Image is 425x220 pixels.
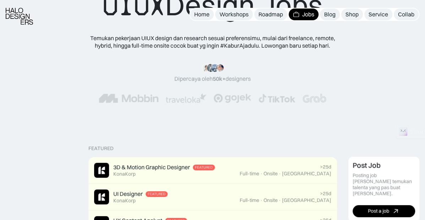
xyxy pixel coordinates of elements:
div: Post Job [353,161,381,170]
div: Home [194,11,209,18]
div: >25d [320,164,331,170]
a: Job Image3D & Motion Graphic DesignerFeaturedKonaKorp>25dFull-time·Onsite·[GEOGRAPHIC_DATA] [88,157,337,184]
div: >25d [320,191,331,197]
a: Home [190,9,214,20]
div: Roadmap [258,11,283,18]
a: Collab [394,9,419,20]
div: Shop [345,11,359,18]
a: Shop [341,9,363,20]
div: Full-time [240,171,259,177]
div: · [260,197,263,203]
a: Workshops [215,9,253,20]
div: · [260,171,263,177]
div: KonaKorp [113,198,136,204]
div: [GEOGRAPHIC_DATA] [282,197,331,203]
div: Workshops [219,11,249,18]
div: Collab [398,11,414,18]
div: · [278,171,281,177]
a: Post a job [353,205,415,217]
div: KonaKorp [113,171,136,177]
div: Featured [195,165,213,170]
div: Onsite [263,171,278,177]
a: Roadmap [254,9,287,20]
div: Full-time [240,197,259,203]
div: Service [369,11,388,18]
div: · [278,197,281,203]
div: Blog [324,11,336,18]
img: Job Image [94,163,109,178]
span: 50k+ [213,75,225,82]
div: Featured [88,145,114,151]
a: Job ImageUI DesignerFeaturedKonaKorp>25dFull-time·Onsite·[GEOGRAPHIC_DATA] [88,184,337,210]
div: Posting job [PERSON_NAME] temukan talenta yang pas buat [PERSON_NAME]. [353,172,415,196]
div: Onsite [263,197,278,203]
div: Featured [148,192,165,196]
div: UI Designer [113,190,143,198]
a: Service [364,9,392,20]
div: Temukan pekerjaan UIUX design dan research sesuai preferensimu, mulai dari freelance, remote, hyb... [85,34,340,49]
a: Jobs [289,9,318,20]
div: Dipercaya oleh designers [174,75,251,82]
div: Jobs [302,11,314,18]
div: [GEOGRAPHIC_DATA] [282,171,331,177]
a: Blog [320,9,340,20]
img: Job Image [94,189,109,204]
div: Post a job [368,208,389,214]
div: 3D & Motion Graphic Designer [113,163,190,171]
